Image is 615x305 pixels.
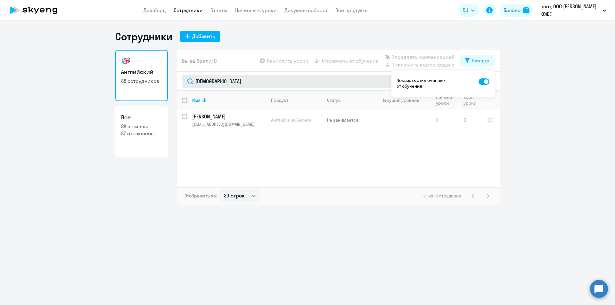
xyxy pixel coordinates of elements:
[284,7,328,13] a: Документооборот
[436,94,454,106] div: Личные уроки
[458,109,482,131] td: 0
[210,7,227,13] a: Отчеты
[121,56,131,66] img: english
[327,97,371,103] div: Статус
[121,68,162,76] h3: Английский
[271,97,322,103] div: Продукт
[115,106,168,157] a: Все88 активны87 отключены
[523,7,529,13] img: balance
[537,3,610,18] button: пост, ООО [PERSON_NAME] КОФЕ
[327,117,371,123] p: Не занимается
[458,4,479,17] button: RU
[540,3,600,18] p: пост, ООО [PERSON_NAME] КОФЕ
[460,55,495,67] button: Фильтр
[376,97,430,103] div: Текущий уровень
[421,193,461,199] span: 1 - 1 из 1 сотрудника
[271,117,312,123] span: Английский General
[463,94,481,106] div: Корп. уроки
[115,30,172,43] h1: Сотрудники
[184,193,217,199] span: Отображать по:
[182,75,495,88] input: Поиск по имени, email, продукту или статусу
[115,50,168,101] a: Английский88 сотрудников
[192,97,201,103] div: Имя
[121,113,162,122] h3: Все
[235,7,277,13] a: Начислить уроки
[327,97,341,103] div: Статус
[463,94,477,106] div: Корп. уроки
[192,113,265,120] p: [PERSON_NAME]
[382,97,419,103] div: Текущий уровень
[180,31,220,42] button: Добавить
[121,77,162,84] p: 88 сотрудников
[335,7,369,13] a: Все продукты
[121,130,162,137] p: 87 отключены
[192,97,266,103] div: Имя
[500,4,533,17] button: Балансbalance
[143,7,166,13] a: Дашборд
[192,32,215,40] div: Добавить
[463,6,468,14] span: RU
[472,57,489,64] div: Фильтр
[182,57,217,65] span: Вы выбрали: 0
[121,123,162,130] p: 88 активны
[192,113,266,120] a: [PERSON_NAME]
[397,77,447,89] p: Показать отключенных от обучения
[436,94,458,106] div: Личные уроки
[431,109,458,131] td: 0
[192,121,266,127] p: [EMAIL_ADDRESS][DOMAIN_NAME]
[271,97,288,103] div: Продукт
[504,6,521,14] div: Баланс
[174,7,203,13] a: Сотрудники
